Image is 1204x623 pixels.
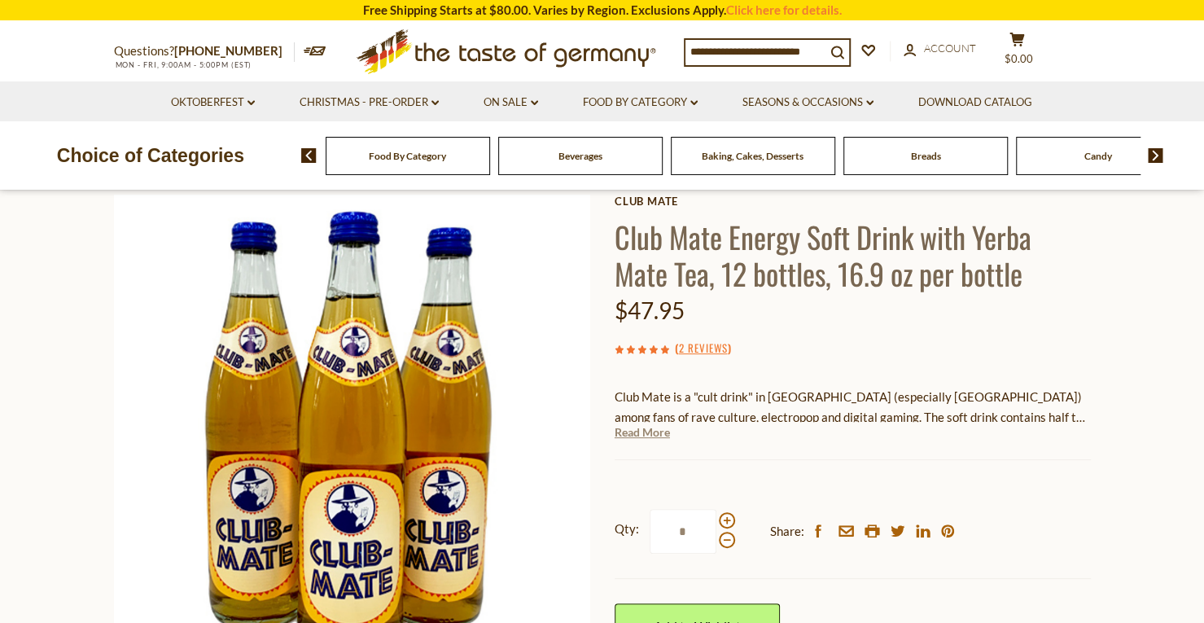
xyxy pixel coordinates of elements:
a: [PHONE_NUMBER] [174,43,282,58]
a: Food By Category [369,150,446,162]
a: Club Mate [615,195,1091,208]
p: Club Mate is a "cult drink" in [GEOGRAPHIC_DATA] (especially [GEOGRAPHIC_DATA]) among fans of rav... [615,387,1091,428]
span: $47.95 [615,296,685,324]
a: Beverages [558,150,602,162]
span: $0.00 [1005,52,1033,65]
a: Read More [615,424,670,441]
input: Qty: [650,509,716,554]
a: Candy [1084,150,1112,162]
img: previous arrow [301,148,317,163]
a: Account [904,40,976,58]
h1: Club Mate Energy Soft Drink with Yerba Mate Tea, 12 bottles, 16.9 oz per bottle [615,218,1091,292]
a: Download Catalog [918,94,1032,112]
a: Oktoberfest [171,94,255,112]
button: $0.00 [993,32,1042,72]
p: Questions? [114,41,295,62]
img: next arrow [1148,148,1163,163]
a: Click here for details. [726,2,842,17]
a: Christmas - PRE-ORDER [300,94,439,112]
span: MON - FRI, 9:00AM - 5:00PM (EST) [114,60,252,69]
a: Food By Category [583,94,698,112]
span: Share: [770,521,804,542]
a: On Sale [484,94,538,112]
a: Breads [910,150,940,162]
a: Seasons & Occasions [742,94,873,112]
a: Baking, Cakes, Desserts [702,150,803,162]
span: Account [924,42,976,55]
a: 2 Reviews [678,340,727,358]
strong: Qty: [615,519,639,539]
span: ( ) [675,340,730,356]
